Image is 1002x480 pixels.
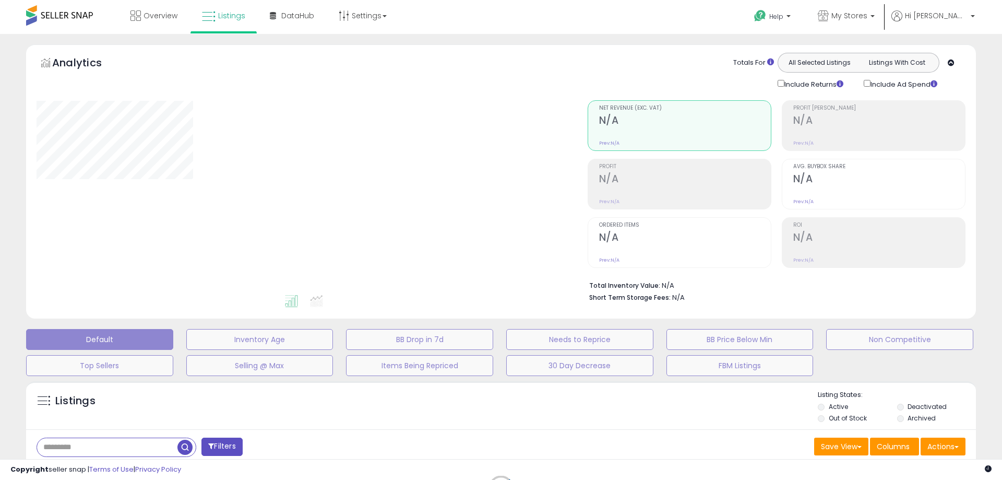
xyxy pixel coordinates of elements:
[589,278,958,291] li: N/A
[589,293,671,302] b: Short Term Storage Fees:
[10,465,181,475] div: seller snap | |
[599,114,771,128] h2: N/A
[599,257,619,263] small: Prev: N/A
[10,464,49,474] strong: Copyright
[793,140,814,146] small: Prev: N/A
[186,329,333,350] button: Inventory Age
[218,10,245,21] span: Listings
[793,257,814,263] small: Prev: N/A
[599,173,771,187] h2: N/A
[826,329,973,350] button: Non Competitive
[281,10,314,21] span: DataHub
[754,9,767,22] i: Get Help
[589,281,660,290] b: Total Inventory Value:
[793,198,814,205] small: Prev: N/A
[793,223,965,228] span: ROI
[672,292,685,302] span: N/A
[793,164,965,170] span: Avg. Buybox Share
[905,10,968,21] span: Hi [PERSON_NAME]
[666,355,814,376] button: FBM Listings
[599,106,771,111] span: Net Revenue (Exc. VAT)
[781,56,858,69] button: All Selected Listings
[793,114,965,128] h2: N/A
[346,355,493,376] button: Items Being Repriced
[144,10,177,21] span: Overview
[26,329,173,350] button: Default
[793,106,965,111] span: Profit [PERSON_NAME]
[186,355,333,376] button: Selling @ Max
[831,10,867,21] span: My Stores
[733,58,774,68] div: Totals For
[891,10,975,34] a: Hi [PERSON_NAME]
[52,55,122,73] h5: Analytics
[746,2,801,34] a: Help
[599,140,619,146] small: Prev: N/A
[26,355,173,376] button: Top Sellers
[599,223,771,228] span: Ordered Items
[793,231,965,245] h2: N/A
[770,78,856,90] div: Include Returns
[858,56,936,69] button: Listings With Cost
[506,329,653,350] button: Needs to Reprice
[666,329,814,350] button: BB Price Below Min
[793,173,965,187] h2: N/A
[346,329,493,350] button: BB Drop in 7d
[856,78,954,90] div: Include Ad Spend
[599,164,771,170] span: Profit
[599,198,619,205] small: Prev: N/A
[506,355,653,376] button: 30 Day Decrease
[599,231,771,245] h2: N/A
[769,12,783,21] span: Help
